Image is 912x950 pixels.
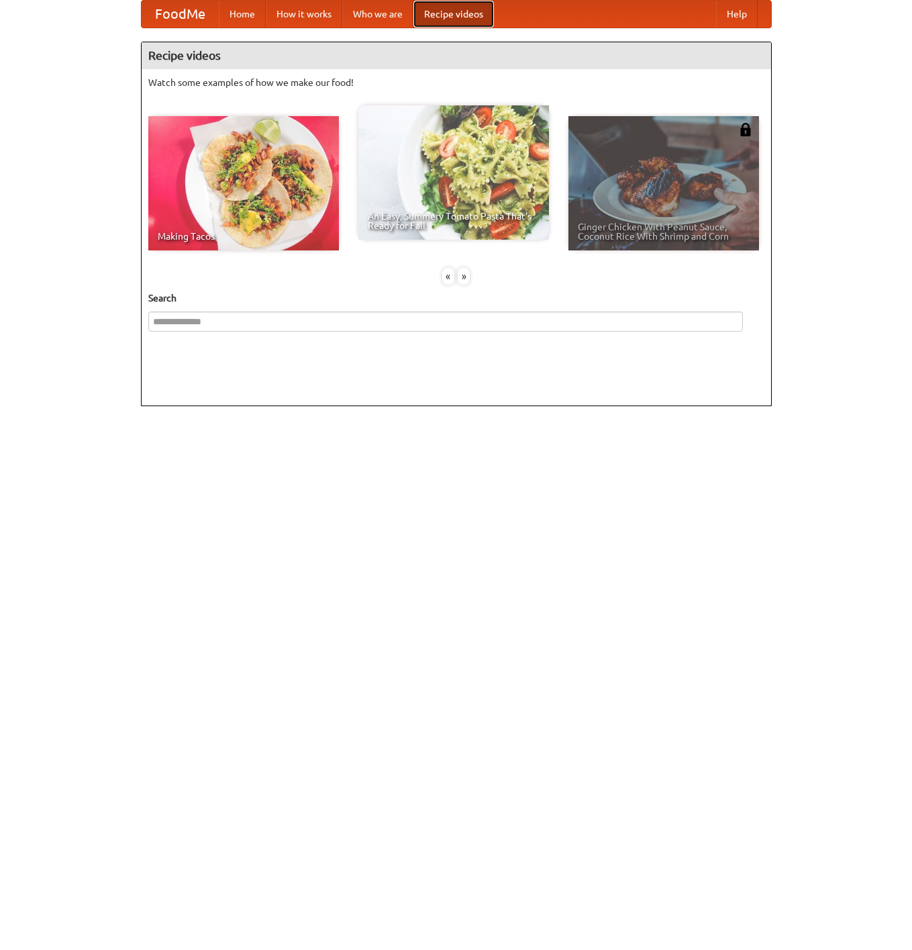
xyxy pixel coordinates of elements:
span: Making Tacos [158,232,330,241]
a: Making Tacos [148,116,339,250]
a: An Easy, Summery Tomato Pasta That's Ready for Fall [358,105,549,240]
a: How it works [266,1,342,28]
h4: Recipe videos [142,42,771,69]
a: Recipe videos [413,1,494,28]
a: Who we are [342,1,413,28]
p: Watch some examples of how we make our food! [148,76,764,89]
img: 483408.png [739,123,752,136]
div: « [442,268,454,285]
div: » [458,268,470,285]
a: FoodMe [142,1,219,28]
a: Help [716,1,758,28]
h5: Search [148,291,764,305]
span: An Easy, Summery Tomato Pasta That's Ready for Fall [368,211,540,230]
a: Home [219,1,266,28]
